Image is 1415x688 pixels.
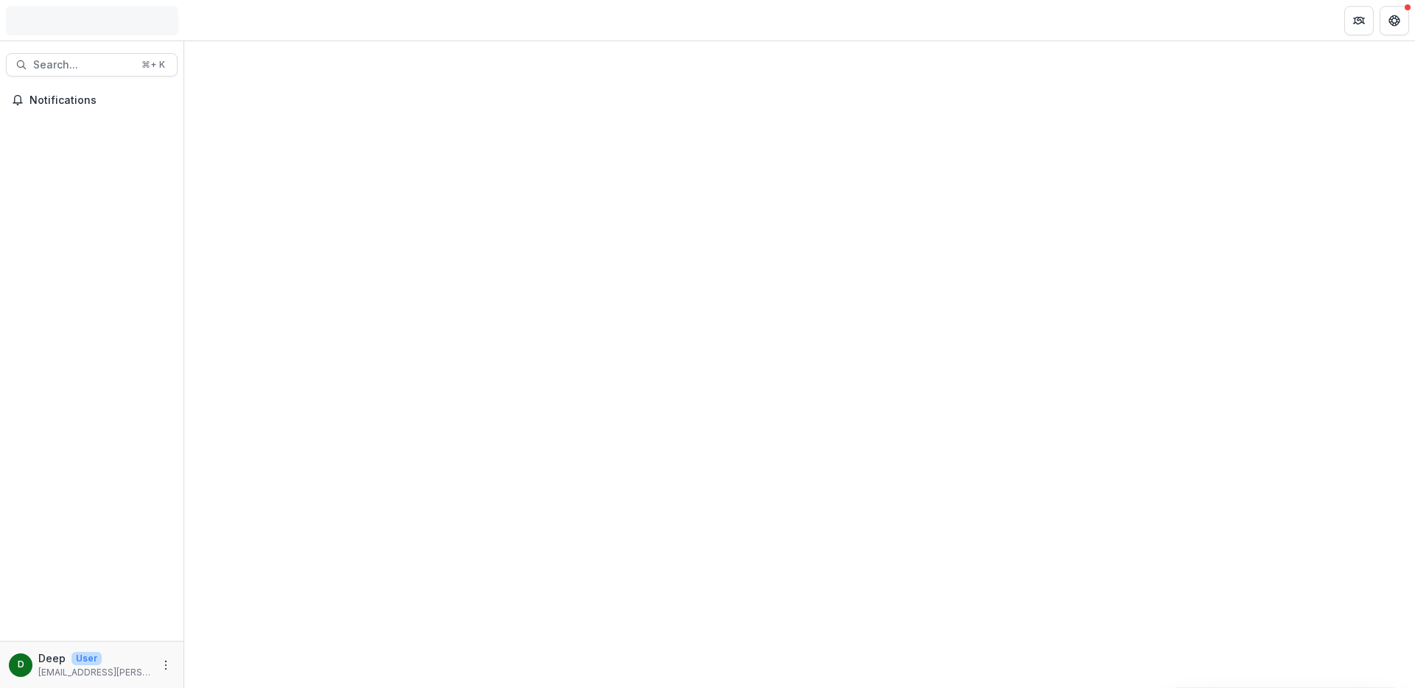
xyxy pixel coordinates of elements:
[6,88,178,112] button: Notifications
[71,652,102,665] p: User
[38,666,151,679] p: [EMAIL_ADDRESS][PERSON_NAME][DOMAIN_NAME]
[29,94,172,107] span: Notifications
[18,660,24,670] div: Deep
[1380,6,1409,35] button: Get Help
[139,57,168,73] div: ⌘ + K
[157,656,175,674] button: More
[1344,6,1374,35] button: Partners
[190,10,253,31] nav: breadcrumb
[33,59,133,71] span: Search...
[6,53,178,77] button: Search...
[38,650,66,666] p: Deep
